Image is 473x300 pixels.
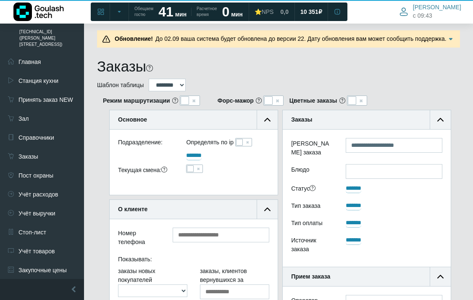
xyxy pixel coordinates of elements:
img: Логотип компании Goulash.tech [13,3,64,21]
div: Текущая смена: [112,165,180,178]
img: collapse [264,117,271,123]
span: 10 351 [300,8,318,16]
div: Статус [285,183,339,196]
a: ⭐NPS 0,0 [250,4,294,19]
a: Обещаем гостю 41 мин Расчетное время 0 мин [129,4,248,19]
b: Форс-мажор [218,96,254,105]
label: Определять по ip [186,138,234,147]
b: Прием заказа [291,273,330,280]
strong: 0 [222,4,230,19]
img: collapse [264,206,271,212]
label: Шаблон таблицы [97,81,144,90]
span: Расчетное время [197,6,217,18]
span: До 02.09 ваша система будет обновлена до версии 22. Дату обновления вам может сообщить поддержка.... [112,35,447,51]
div: Показывать: [112,254,276,267]
div: Подразделение: [112,138,180,150]
h1: Заказы [97,58,146,75]
label: Блюдо [285,164,339,179]
b: Цветные заказы [289,96,337,105]
strong: 41 [158,4,173,19]
span: ₽ [318,8,322,16]
div: Тип заказа [285,200,339,213]
img: Подробнее [447,35,455,43]
b: Заказы [291,116,312,123]
span: Обещаем гостю [134,6,153,18]
b: Режим маршрутизации [103,96,170,105]
b: Основное [118,116,147,123]
span: [PERSON_NAME] [413,3,461,11]
span: мин [231,11,242,18]
div: ⭐ [255,8,274,16]
button: [PERSON_NAME] c 09:43 [394,2,466,21]
div: заказы, клиентов вернувшихся за [194,267,276,299]
img: collapse [437,273,444,280]
img: Предупреждение [102,35,110,43]
img: collapse [437,117,444,123]
b: О клиенте [118,206,147,212]
span: мин [175,11,187,18]
div: Тип оплаты [285,218,339,231]
b: Обновление! [115,35,153,42]
span: NPS [262,8,274,15]
div: Номер телефона [112,228,166,250]
div: Источник заказа [285,235,339,257]
span: 0,0 [280,8,288,16]
label: [PERSON_NAME] заказа [285,138,339,160]
div: заказы новых покупателей [112,267,194,299]
a: 10 351 ₽ [295,4,327,19]
span: c 09:43 [413,11,432,20]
